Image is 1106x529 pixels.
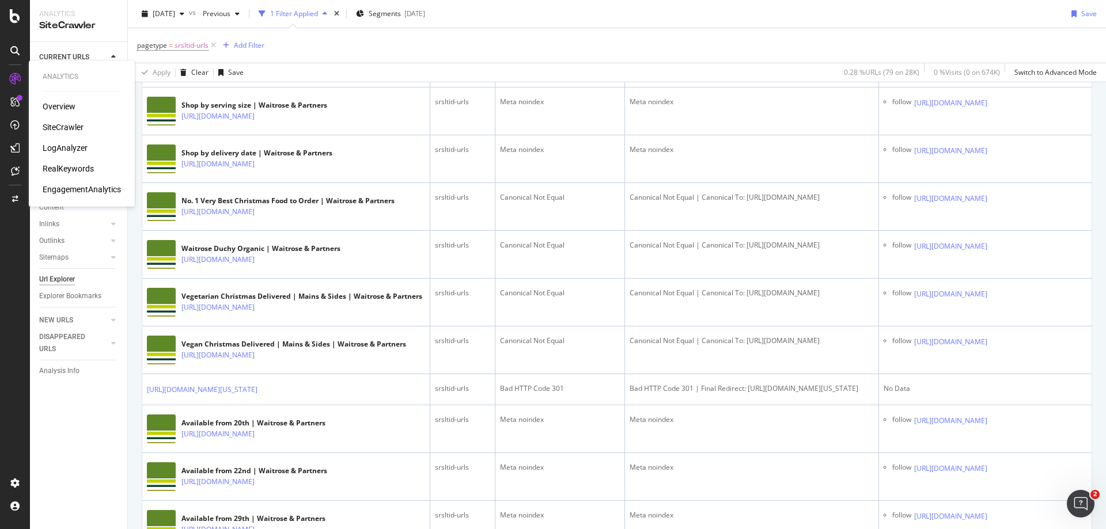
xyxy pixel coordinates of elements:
div: Canonical Not Equal | Canonical To: [URL][DOMAIN_NAME] [630,192,874,203]
div: Save [1081,9,1097,18]
div: Vegetarian Christmas Delivered | Mains & Sides | Waitrose & Partners [181,291,422,302]
div: Bad HTTP Code 301 [500,383,620,394]
div: Analytics [39,9,118,19]
div: srsltid-urls [435,383,490,394]
div: Outlinks [39,235,65,247]
img: main image [147,240,176,269]
a: [URL][DOMAIN_NAME][US_STATE] [147,384,257,395]
img: main image [147,288,176,317]
div: Meta noindex [500,414,620,425]
a: Inlinks [39,218,108,230]
div: srsltid-urls [435,192,490,203]
button: [DATE] [137,5,189,23]
a: [URL][DOMAIN_NAME] [181,111,255,122]
a: SiteCrawler [43,121,84,133]
div: Sitemaps [39,252,69,264]
div: Meta noindex [500,510,620,520]
button: Clear [176,63,209,82]
div: Shop by delivery date | Waitrose & Partners [181,148,332,158]
div: Meta noindex [630,510,874,520]
div: Save [228,67,244,77]
div: Bad HTTP Code 301 | Final Redirect: [URL][DOMAIN_NAME][US_STATE] [630,383,874,394]
a: [URL][DOMAIN_NAME] [181,428,255,440]
a: LogAnalyzer [43,142,88,154]
div: Shop by serving size | Waitrose & Partners [181,100,327,111]
a: [URL][DOMAIN_NAME] [181,158,255,170]
img: main image [147,144,176,173]
div: Canonical Not Equal [500,288,620,298]
div: Apply [153,67,171,77]
div: follow [892,144,911,157]
div: srsltid-urls [435,414,490,425]
div: Canonical Not Equal | Canonical To: [URL][DOMAIN_NAME] [630,240,874,250]
a: Content [39,201,119,214]
a: RealKeywords [43,163,94,174]
div: follow [892,288,911,300]
img: main image [147,414,176,443]
div: srsltid-urls [435,240,490,250]
a: Url Explorer [39,273,119,286]
div: Analysis Info [39,365,79,377]
div: Explorer Bookmarks [39,290,101,302]
div: Url Explorer [39,273,75,286]
button: Apply [137,63,171,82]
span: pagetype [137,40,167,50]
div: follow [892,97,911,109]
button: Add Filter [218,39,264,52]
div: follow [892,462,911,474]
a: Overview [43,101,75,112]
a: CURRENT URLS [39,51,108,63]
div: Canonical Not Equal | Canonical To: [URL][DOMAIN_NAME] [630,288,874,298]
div: Meta noindex [500,462,620,473]
a: [URL][DOMAIN_NAME] [914,193,987,204]
a: [URL][DOMAIN_NAME] [914,145,987,157]
div: Available from 29th | Waitrose & Partners [181,513,325,524]
div: srsltid-urls [435,97,490,107]
div: follow [892,510,911,522]
div: Waitrose Duchy Organic | Waitrose & Partners [181,243,340,254]
span: srsltid-urls [175,37,209,54]
span: 2025 Sep. 27th [153,9,175,18]
div: [DATE] [404,9,425,18]
div: Switch to Advanced Mode [1014,67,1097,77]
a: [URL][DOMAIN_NAME] [914,415,987,427]
div: Analytics [43,72,121,82]
div: Meta noindex [630,462,874,473]
div: Meta noindex [500,144,620,155]
div: Meta noindex [500,97,620,107]
div: 1 Filter Applied [270,9,318,18]
a: EngagementAnalytics [43,184,121,195]
div: Content [39,201,64,214]
button: Switch to Advanced Mode [1010,63,1097,82]
div: SiteCrawler [39,19,118,32]
div: 0.28 % URLs ( 79 on 28K ) [844,67,919,77]
div: times [332,8,342,20]
a: Explorer Bookmarks [39,290,119,302]
a: Analysis Info [39,365,119,377]
span: Segments [369,9,401,18]
button: Save [214,63,244,82]
a: [URL][DOMAIN_NAME] [181,254,255,265]
a: Outlinks [39,235,108,247]
span: = [169,40,173,50]
span: 2 [1090,490,1100,499]
div: Available from 20th | Waitrose & Partners [181,418,325,428]
div: DISAPPEARED URLS [39,331,97,355]
div: srsltid-urls [435,462,490,473]
a: [URL][DOMAIN_NAME] [181,206,255,218]
iframe: Intercom live chat [1067,490,1094,517]
a: [URL][DOMAIN_NAME] [914,97,987,109]
a: [URL][DOMAIN_NAME] [914,336,987,348]
div: Clear [191,67,209,77]
a: [URL][DOMAIN_NAME] [914,241,987,252]
div: srsltid-urls [435,288,490,298]
a: [URL][DOMAIN_NAME] [914,288,987,300]
div: follow [892,192,911,204]
a: NEW URLS [39,314,108,326]
div: Canonical Not Equal [500,240,620,250]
